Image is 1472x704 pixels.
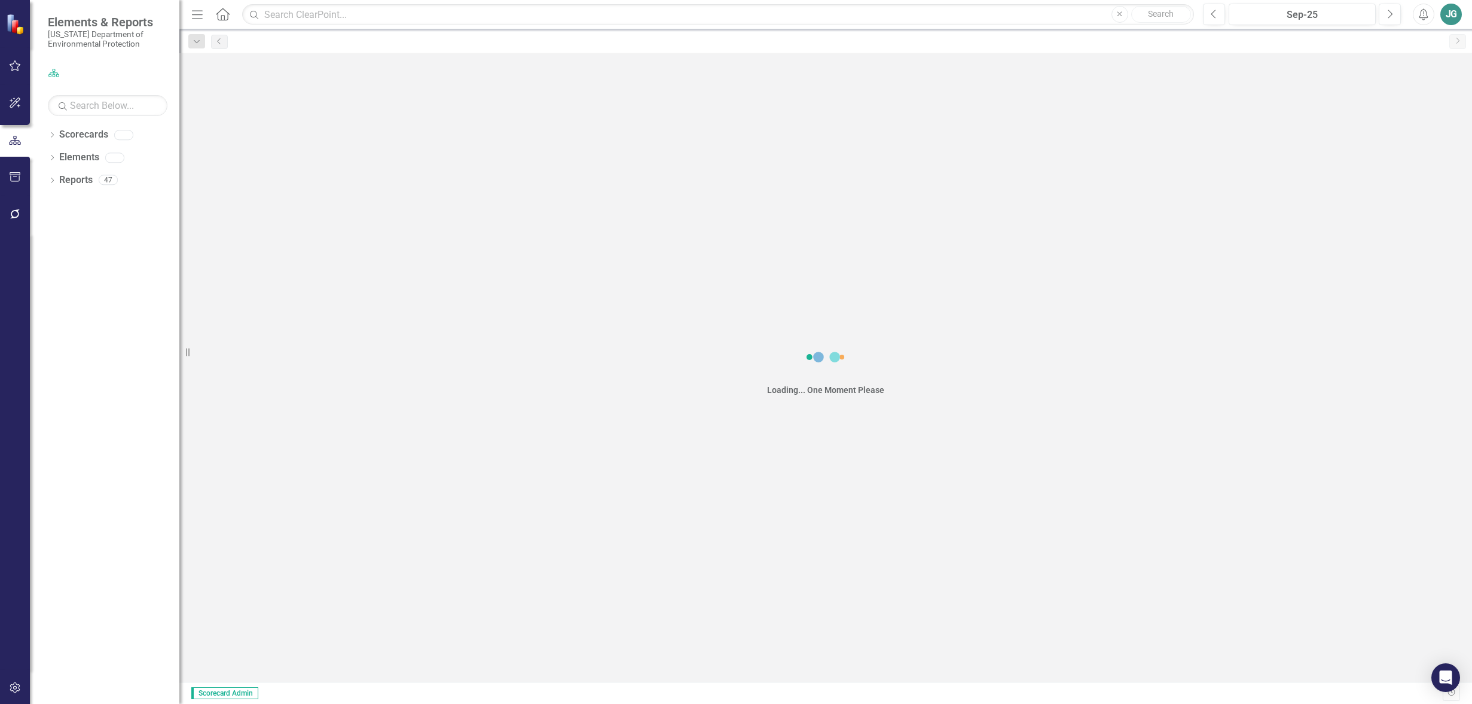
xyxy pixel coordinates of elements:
[59,128,108,142] a: Scorecards
[1431,663,1460,692] div: Open Intercom Messenger
[6,14,27,35] img: ClearPoint Strategy
[191,687,258,699] span: Scorecard Admin
[1131,6,1191,23] button: Search
[48,29,167,49] small: [US_STATE] Department of Environmental Protection
[59,151,99,164] a: Elements
[1229,4,1376,25] button: Sep-25
[99,175,118,185] div: 47
[48,15,167,29] span: Elements & Reports
[48,95,167,116] input: Search Below...
[242,4,1194,25] input: Search ClearPoint...
[1440,4,1462,25] button: JG
[1148,9,1174,19] span: Search
[767,384,884,396] div: Loading... One Moment Please
[59,173,93,187] a: Reports
[1233,8,1372,22] div: Sep-25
